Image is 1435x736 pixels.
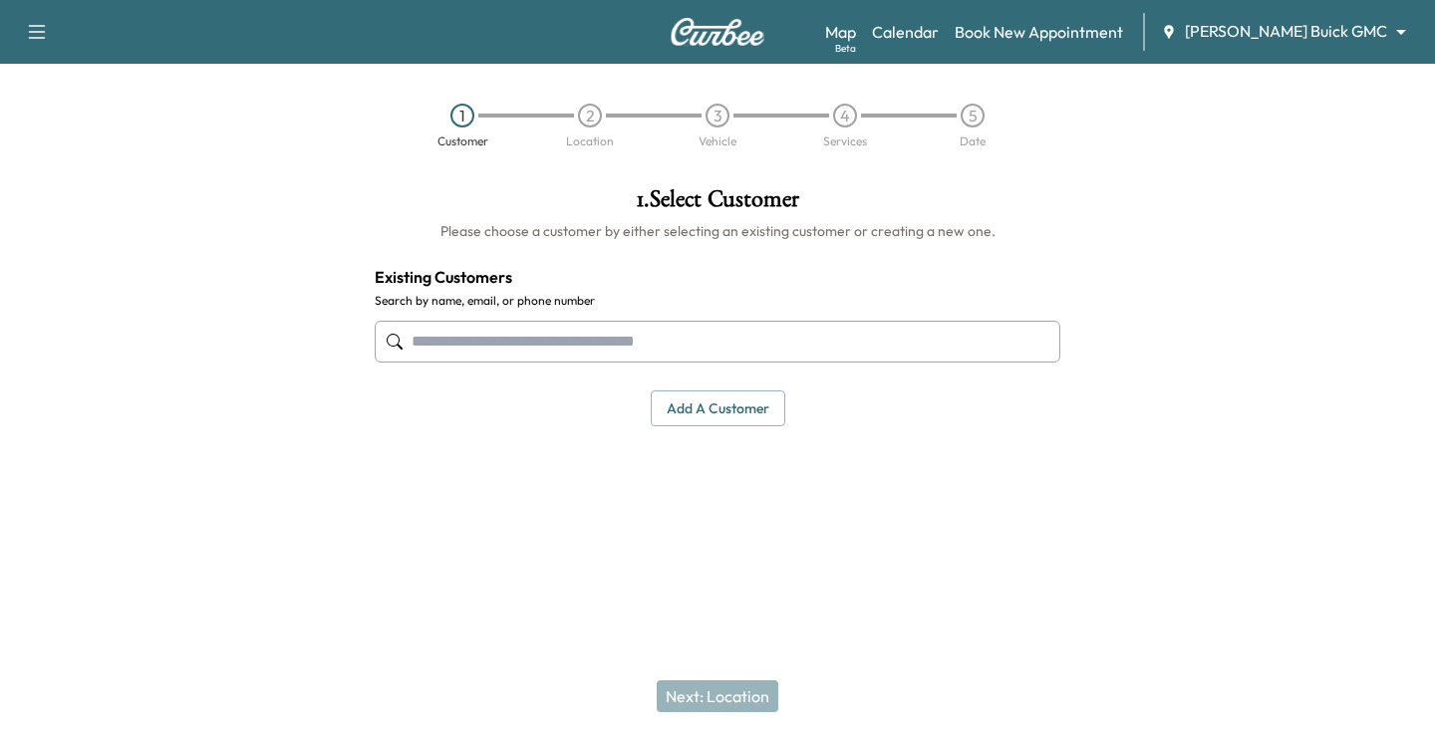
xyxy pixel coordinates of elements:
div: Customer [437,135,488,147]
a: Book New Appointment [955,20,1123,44]
span: [PERSON_NAME] Buick GMC [1185,20,1387,43]
div: 1 [450,104,474,127]
div: Vehicle [699,135,736,147]
button: Add a customer [651,390,785,427]
div: 2 [578,104,602,127]
div: Beta [835,41,856,56]
div: Services [823,135,867,147]
div: Date [960,135,986,147]
a: MapBeta [825,20,856,44]
div: 5 [961,104,985,127]
label: Search by name, email, or phone number [375,293,1060,309]
h6: Please choose a customer by either selecting an existing customer or creating a new one. [375,221,1060,241]
h1: 1 . Select Customer [375,187,1060,221]
img: Curbee Logo [670,18,765,46]
h4: Existing Customers [375,265,1060,289]
div: 4 [833,104,857,127]
div: 3 [706,104,729,127]
a: Calendar [872,20,939,44]
div: Location [566,135,614,147]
